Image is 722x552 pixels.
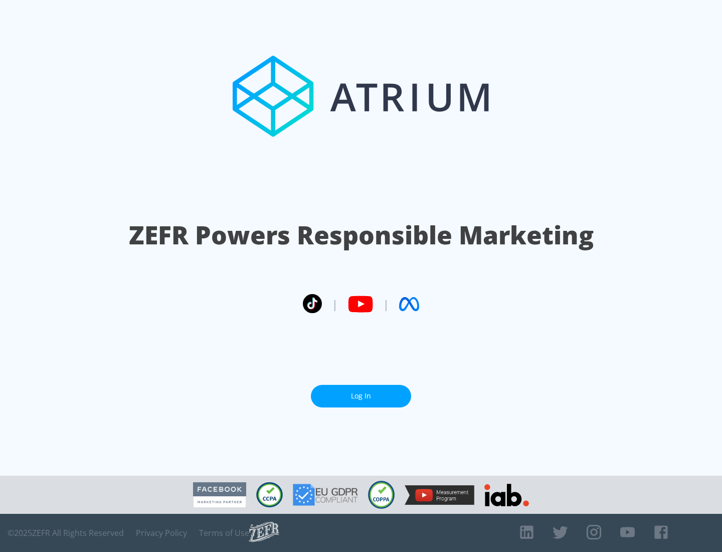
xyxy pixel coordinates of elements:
span: | [332,297,338,312]
img: GDPR Compliant [293,484,358,506]
a: Terms of Use [199,528,249,538]
span: © 2025 ZEFR All Rights Reserved [8,528,124,538]
img: COPPA Compliant [368,481,395,509]
img: Facebook Marketing Partner [193,482,246,508]
img: IAB [484,484,529,506]
img: CCPA Compliant [256,482,283,507]
a: Privacy Policy [136,528,187,538]
h1: ZEFR Powers Responsible Marketing [129,218,594,252]
span: | [383,297,389,312]
a: Log In [311,385,411,407]
img: YouTube Measurement Program [405,485,474,505]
